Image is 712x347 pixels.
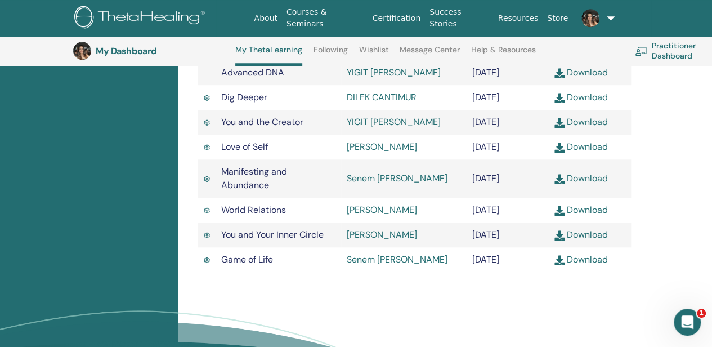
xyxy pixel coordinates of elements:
[554,204,608,216] a: Download
[467,198,549,223] td: [DATE]
[314,45,348,63] a: Following
[674,309,701,336] iframe: Intercom live chat
[204,94,210,102] img: Active Certificate
[554,174,565,184] img: download.svg
[554,172,608,184] a: Download
[554,68,565,78] img: download.svg
[347,116,441,128] a: YIGIT [PERSON_NAME]
[221,204,286,216] span: World Relations
[347,141,417,153] a: [PERSON_NAME]
[347,91,417,103] a: DILEK CANTIMUR
[96,46,208,56] h3: My Dashboard
[554,253,608,265] a: Download
[697,309,706,318] span: 1
[347,229,417,241] a: [PERSON_NAME]
[425,2,493,34] a: Success Stories
[554,141,608,153] a: Download
[467,159,549,198] td: [DATE]
[554,255,565,265] img: download.svg
[221,116,303,128] span: You and the Creator
[204,206,210,215] img: Active Certificate
[554,230,565,241] img: download.svg
[73,42,91,60] img: default.jpg
[204,175,210,183] img: Active Certificate
[282,2,368,34] a: Courses & Seminars
[221,166,287,191] span: Manifesting and Abundance
[368,8,425,29] a: Certification
[467,85,549,110] td: [DATE]
[467,135,549,159] td: [DATE]
[347,172,447,184] a: Senem [PERSON_NAME]
[204,231,210,239] img: Active Certificate
[347,253,447,265] a: Senem [PERSON_NAME]
[554,229,608,241] a: Download
[347,204,417,216] a: [PERSON_NAME]
[554,91,608,103] a: Download
[554,206,565,216] img: download.svg
[221,91,267,103] span: Dig Deeper
[554,66,608,78] a: Download
[467,223,549,247] td: [DATE]
[467,110,549,135] td: [DATE]
[359,45,389,63] a: Wishlist
[554,116,608,128] a: Download
[467,247,549,272] td: [DATE]
[204,143,210,152] img: Active Certificate
[204,118,210,127] img: Active Certificate
[554,118,565,128] img: download.svg
[400,45,460,63] a: Message Center
[221,141,268,153] span: Love of Self
[235,45,302,66] a: My ThetaLearning
[554,93,565,103] img: download.svg
[494,8,543,29] a: Resources
[204,256,210,264] img: Active Certificate
[471,45,536,63] a: Help & Resources
[221,253,273,265] span: Game of Life
[635,46,647,55] img: chalkboard-teacher.svg
[74,6,209,31] img: logo.png
[250,8,282,29] a: About
[581,9,599,27] img: default.jpg
[467,60,549,85] td: [DATE]
[221,66,284,78] span: Advanced DNA
[347,66,441,78] a: YIGIT [PERSON_NAME]
[543,8,572,29] a: Store
[554,143,565,153] img: download.svg
[221,229,324,241] span: You and Your Inner Circle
